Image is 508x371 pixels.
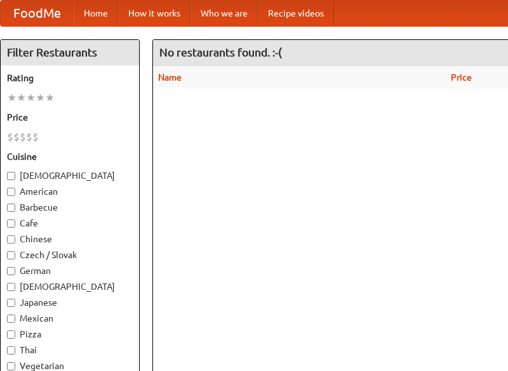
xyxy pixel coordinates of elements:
label: Chinese [7,233,133,245]
h5: Cuisine [7,150,133,163]
input: Thai [7,346,15,355]
label: Cafe [7,217,133,230]
a: Name [158,72,182,82]
li: $ [32,130,39,144]
li: $ [26,130,32,144]
input: Japanese [7,299,15,307]
li: ★ [26,91,36,105]
ng-pluralize: No restaurants found. :-( [159,46,282,58]
li: ★ [36,91,45,105]
input: [DEMOGRAPHIC_DATA] [7,172,15,180]
label: American [7,185,133,198]
label: Mexican [7,312,133,325]
label: Thai [7,344,133,356]
input: Mexican [7,315,15,323]
input: American [7,188,15,196]
label: Czech / Slovak [7,249,133,261]
label: Japanese [7,296,133,309]
li: ★ [7,91,17,105]
h4: Filter Restaurants [1,40,139,65]
label: [DEMOGRAPHIC_DATA] [7,280,133,293]
li: ★ [17,91,26,105]
h5: Rating [7,72,133,84]
h5: Price [7,111,133,124]
label: German [7,264,133,277]
input: German [7,267,15,275]
li: ★ [45,91,55,105]
label: Barbecue [7,201,133,214]
a: FoodMe [1,1,74,26]
input: Vegetarian [7,362,15,370]
a: Home [74,1,118,26]
li: $ [7,130,13,144]
input: Chinese [7,235,15,244]
input: Cafe [7,219,15,228]
a: Price [451,72,472,82]
a: Who we are [190,1,258,26]
li: $ [20,130,26,144]
input: [DEMOGRAPHIC_DATA] [7,283,15,291]
a: Recipe videos [258,1,334,26]
label: Pizza [7,328,133,341]
input: Czech / Slovak [7,251,15,259]
a: How it works [118,1,190,26]
label: [DEMOGRAPHIC_DATA] [7,169,133,182]
input: Barbecue [7,204,15,212]
li: $ [13,130,20,144]
input: Pizza [7,330,15,339]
